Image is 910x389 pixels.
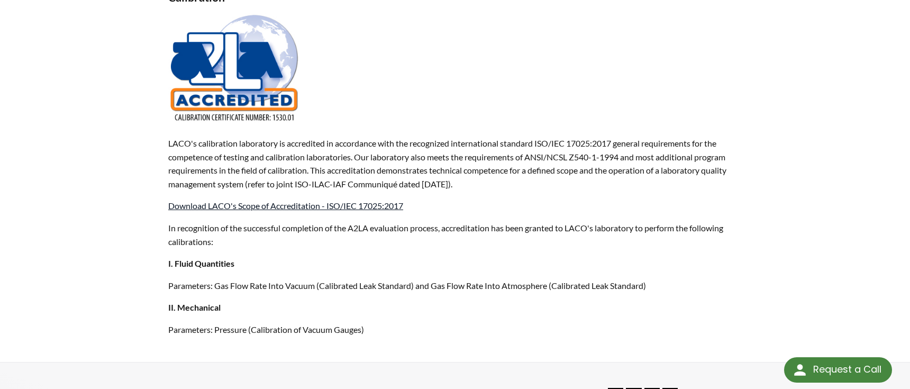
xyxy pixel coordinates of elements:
p: LACO's calibration laboratory is accredited in accordance with the recognized international stand... [168,137,742,191]
strong: I. Fluid Quantities [168,258,234,268]
img: A2LA-ISO 17025 - LACO Technologies [168,13,301,124]
img: round button [791,361,808,378]
a: Download LACO's Scope of Accreditation - ISO/IEC 17025:2017 [168,201,403,211]
div: Request a Call [784,357,892,383]
p: In recognition of the successful completion of the A2LA evaluation process, accreditation has bee... [168,221,742,248]
strong: II. Mechanical [168,302,221,312]
p: Parameters: Gas Flow Rate Into Vacuum (Calibrated Leak Standard) and Gas Flow Rate Into Atmospher... [168,279,742,293]
p: Parameters: Pressure (Calibration of Vacuum Gauges) [168,323,742,337]
div: Request a Call [813,357,881,382]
